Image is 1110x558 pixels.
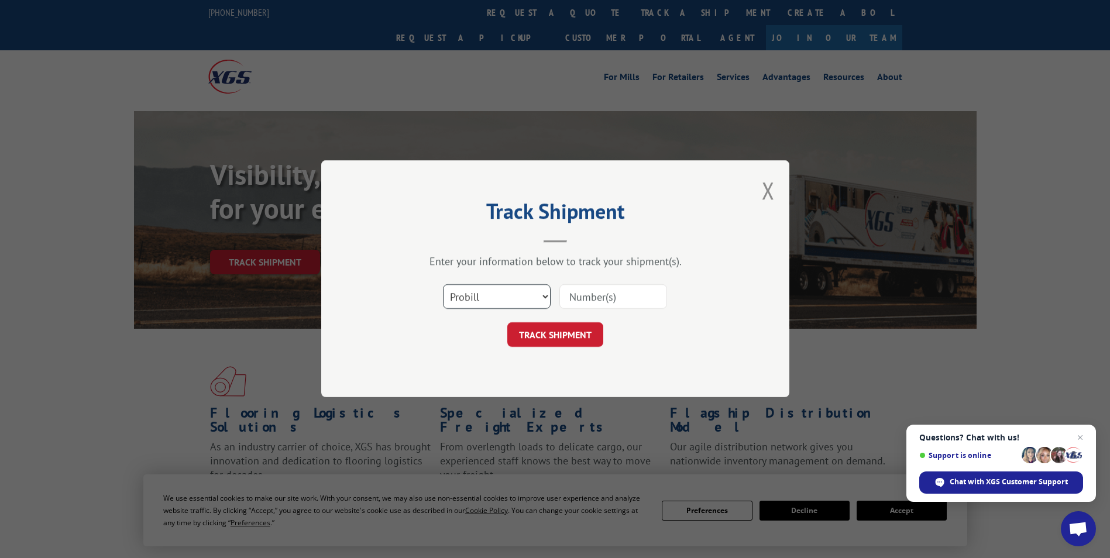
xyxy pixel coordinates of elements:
[1073,430,1087,445] span: Close chat
[919,471,1083,494] div: Chat with XGS Customer Support
[380,203,731,225] h2: Track Shipment
[1061,511,1096,546] div: Open chat
[380,255,731,268] div: Enter your information below to track your shipment(s).
[762,175,775,206] button: Close modal
[559,285,667,309] input: Number(s)
[507,323,603,347] button: TRACK SHIPMENT
[919,451,1018,460] span: Support is online
[950,477,1068,487] span: Chat with XGS Customer Support
[919,433,1083,442] span: Questions? Chat with us!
